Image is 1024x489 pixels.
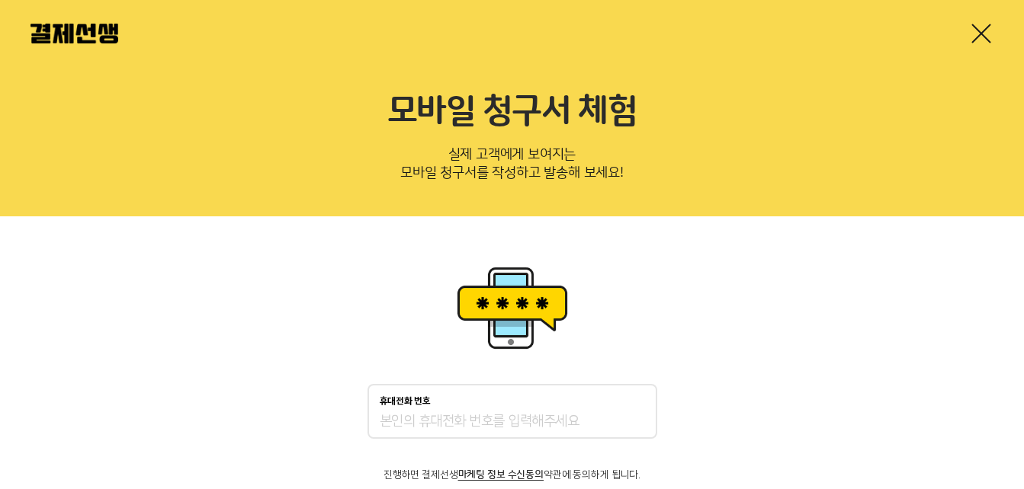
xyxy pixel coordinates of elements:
span: 마케팅 정보 수신동의 [458,469,544,480]
img: 결제선생 [30,24,118,43]
img: 휴대폰인증 이미지 [451,262,573,353]
h2: 모바일 청구서 체험 [30,91,994,133]
p: 휴대전화 번호 [380,396,431,407]
input: 휴대전화 번호 [380,413,645,431]
p: 진행하면 결제선생 약관에 동의하게 됩니다. [368,469,657,480]
p: 실제 고객에게 보여지는 모바일 청구서를 작성하고 발송해 보세요! [30,142,994,192]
